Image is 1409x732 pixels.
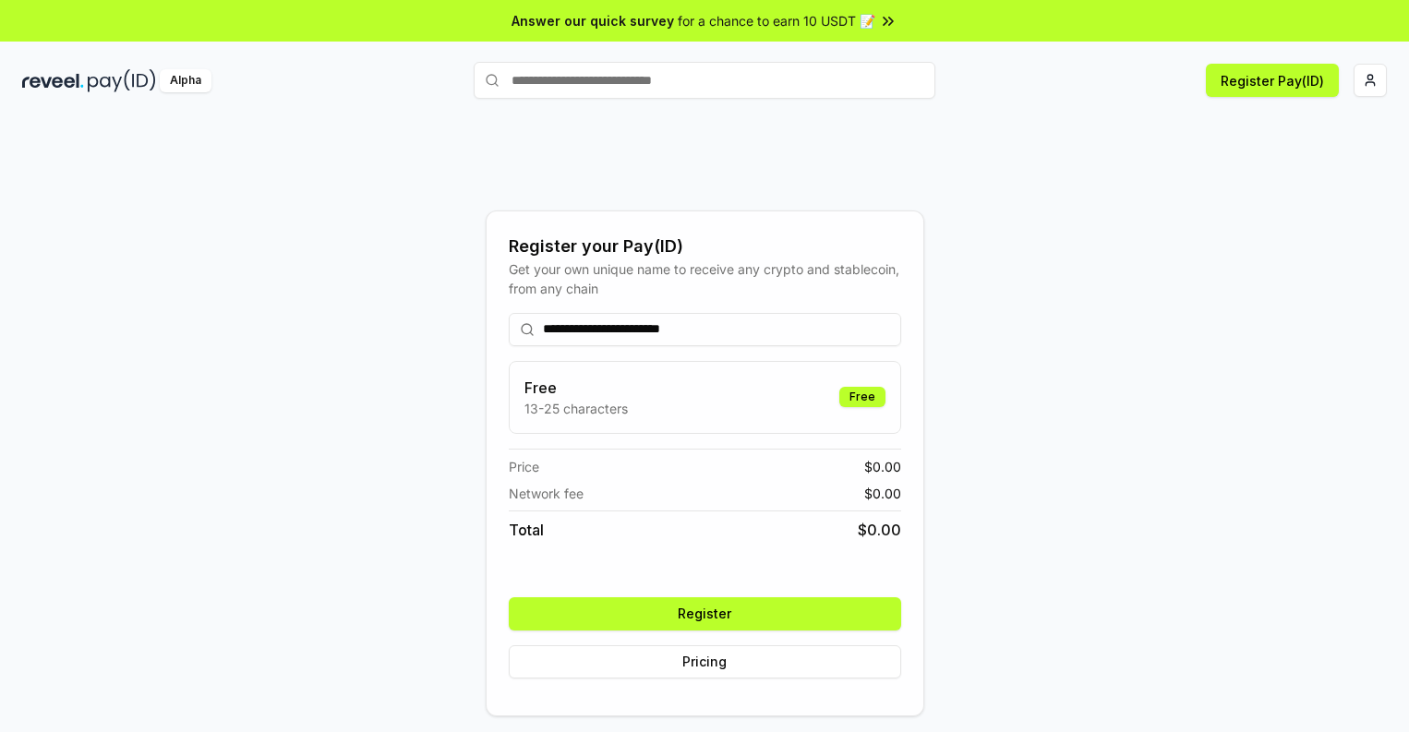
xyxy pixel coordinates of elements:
[1206,64,1339,97] button: Register Pay(ID)
[509,519,544,541] span: Total
[678,11,875,30] span: for a chance to earn 10 USDT 📝
[864,457,901,476] span: $ 0.00
[839,387,885,407] div: Free
[512,11,674,30] span: Answer our quick survey
[509,484,584,503] span: Network fee
[509,457,539,476] span: Price
[864,484,901,503] span: $ 0.00
[509,597,901,630] button: Register
[524,377,628,399] h3: Free
[509,259,901,298] div: Get your own unique name to receive any crypto and stablecoin, from any chain
[22,69,84,92] img: reveel_dark
[160,69,211,92] div: Alpha
[509,234,901,259] div: Register your Pay(ID)
[509,645,901,678] button: Pricing
[88,69,156,92] img: pay_id
[524,399,628,418] p: 13-25 characters
[858,519,901,541] span: $ 0.00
